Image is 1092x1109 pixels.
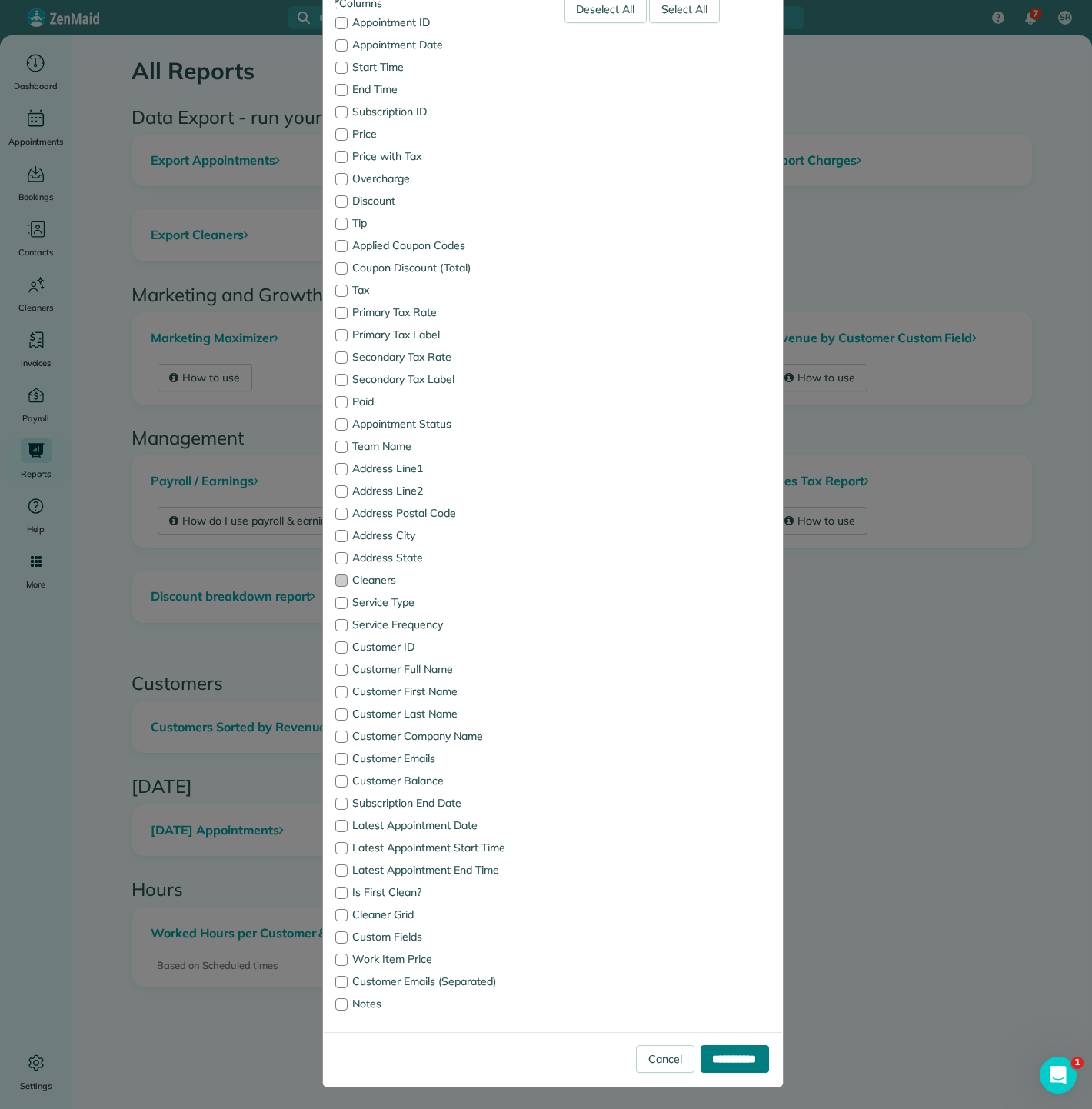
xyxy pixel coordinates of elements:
[335,775,541,786] label: Customer Balance
[335,753,541,764] label: Customer Emails
[335,798,541,808] label: Subscription End Date
[335,842,541,853] label: Latest Appointment Start Time
[335,597,541,608] label: Service Type
[1040,1057,1077,1094] iframe: Intercom live chat
[335,351,541,362] label: Secondary Tax Rate
[335,329,541,340] label: Primary Tax Label
[335,84,541,95] label: End Time
[335,508,541,518] label: Address Postal Code
[335,39,541,50] label: Appointment Date
[335,418,541,429] label: Appointment Status
[335,998,541,1009] label: Notes
[335,820,541,831] label: Latest Appointment Date
[335,262,541,273] label: Coupon Discount (Total)
[335,218,541,228] label: Tip
[335,151,541,162] label: Price with Tax
[335,887,541,898] label: Is First Clean?
[1071,1057,1084,1069] span: 1
[335,173,541,184] label: Overcharge
[335,731,541,741] label: Customer Company Name
[335,285,541,295] label: Tax
[335,17,541,28] label: Appointment ID
[335,954,541,964] label: Work Item Price
[335,374,541,385] label: Secondary Tax Label
[335,307,541,318] label: Primary Tax Rate
[335,463,541,474] label: Address Line1
[335,552,541,563] label: Address State
[335,441,541,451] label: Team Name
[335,240,541,251] label: Applied Coupon Codes
[636,1045,694,1073] a: Cancel
[335,62,541,72] label: Start Time
[335,128,541,139] label: Price
[335,641,541,652] label: Customer ID
[335,396,541,407] label: Paid
[335,485,541,496] label: Address Line2
[335,686,541,697] label: Customer First Name
[335,864,541,875] label: Latest Appointment End Time
[335,976,541,987] label: Customer Emails (Separated)
[335,664,541,674] label: Customer Full Name
[335,619,541,630] label: Service Frequency
[335,530,541,541] label: Address City
[335,909,541,920] label: Cleaner Grid
[335,931,541,942] label: Custom Fields
[335,708,541,719] label: Customer Last Name
[335,574,541,585] label: Cleaners
[335,106,541,117] label: Subscription ID
[335,195,541,206] label: Discount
